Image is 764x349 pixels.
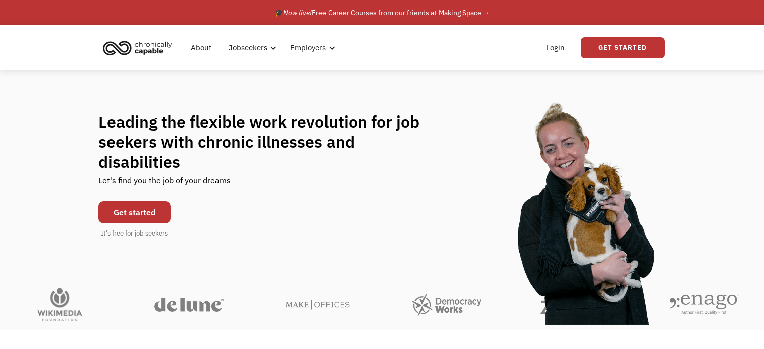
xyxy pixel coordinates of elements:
a: About [185,32,217,64]
div: Let's find you the job of your dreams [98,172,231,196]
a: Login [540,32,571,64]
em: Now live! [283,8,312,17]
img: Chronically Capable logo [100,37,175,59]
a: home [100,37,180,59]
h1: Leading the flexible work revolution for job seekers with chronic illnesses and disabilities [98,111,439,172]
a: Get started [98,201,171,223]
div: It's free for job seekers [101,228,168,239]
div: Jobseekers [229,42,267,54]
div: Employers [290,42,326,54]
div: 🎓 Free Career Courses from our friends at Making Space → [275,7,490,19]
a: Get Started [581,37,665,58]
div: Jobseekers [223,32,279,64]
div: Employers [284,32,338,64]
